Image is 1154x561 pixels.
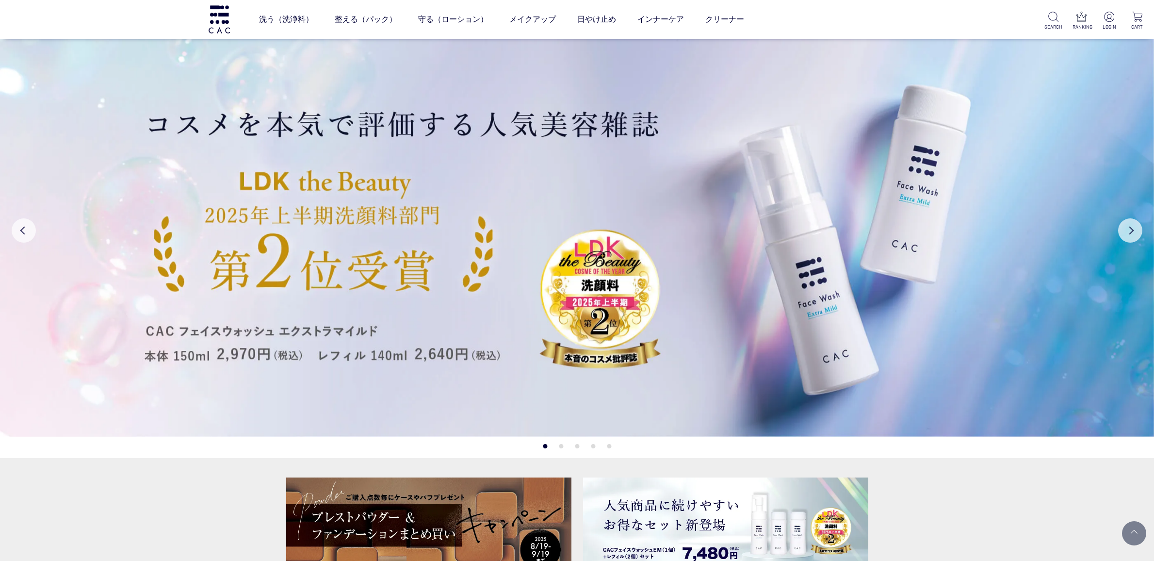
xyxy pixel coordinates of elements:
a: 守る（ローション） [418,6,488,33]
p: RANKING [1073,23,1090,31]
p: CART [1128,23,1146,31]
button: 1 of 5 [543,444,547,448]
a: 日やけ止め [577,6,616,33]
button: 2 of 5 [559,444,563,448]
a: クリーナー [705,6,744,33]
a: SEARCH [1044,12,1062,31]
img: logo [207,5,231,33]
p: LOGIN [1100,23,1118,31]
a: CART [1128,12,1146,31]
a: LOGIN [1100,12,1118,31]
a: インナーケア [637,6,684,33]
a: RANKING [1073,12,1090,31]
p: SEARCH [1044,23,1062,31]
button: 5 of 5 [607,444,611,448]
button: Next [1118,218,1142,243]
a: 洗う（洗浄料） [259,6,313,33]
button: Previous [12,218,36,243]
button: 4 of 5 [591,444,595,448]
button: 3 of 5 [575,444,579,448]
a: 整える（パック） [335,6,397,33]
a: メイクアップ [509,6,556,33]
